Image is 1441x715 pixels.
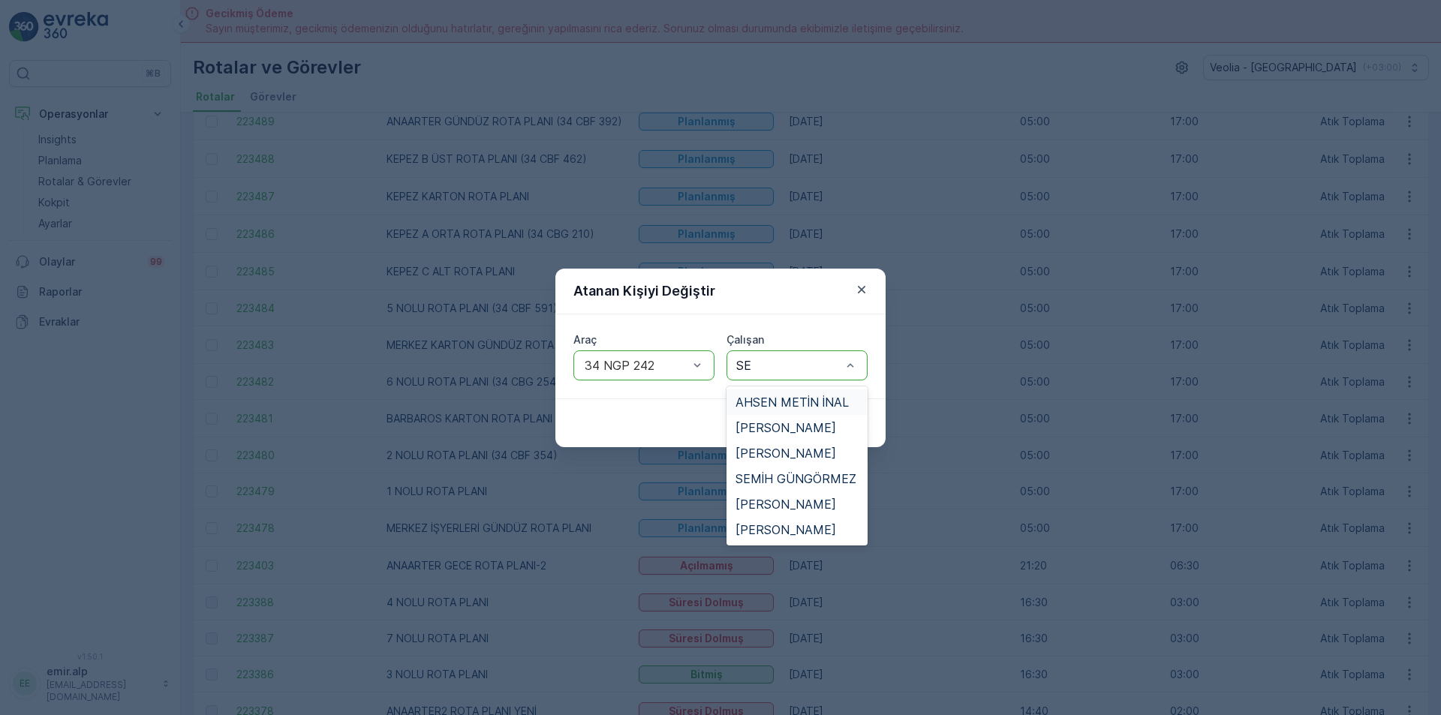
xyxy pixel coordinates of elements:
[727,333,764,346] label: Çalışan
[736,523,836,536] span: [PERSON_NAME]
[736,395,849,409] span: AHSEN METİN İNAL
[736,472,856,485] span: SEMİH GÜNGÖRMEZ
[736,421,836,434] span: [PERSON_NAME]
[736,446,836,460] span: [PERSON_NAME]
[736,497,836,511] span: [PERSON_NAME]
[573,281,715,302] p: Atanan Kişiyi Değiştir
[573,333,597,346] label: Araç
